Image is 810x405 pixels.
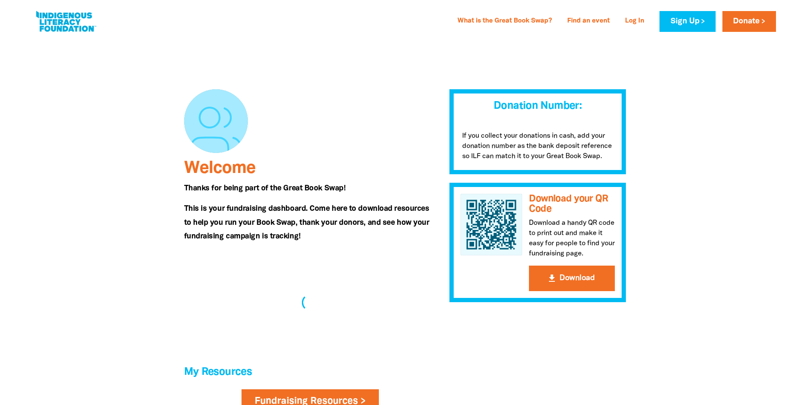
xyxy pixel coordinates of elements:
[184,367,252,377] span: My Resources
[659,11,715,32] a: Sign Up
[494,101,582,111] span: Donation Number:
[184,205,429,240] span: This is your fundraising dashboard. Come here to download resources to help you run your Book Swa...
[547,273,557,283] i: get_app
[460,194,523,256] img: QR Code for Great Book Swap 2025 - Individuals and Organisations
[184,161,260,176] span: Welcome
[722,11,776,32] a: Donate
[184,185,346,192] span: Thanks for being part of the Great Book Swap!
[620,14,649,28] a: Log In
[562,14,615,28] a: Find an event
[449,122,626,174] p: If you collect your donations in cash, add your donation number as the bank deposit reference so ...
[452,14,557,28] a: What is the Great Book Swap?
[529,194,615,215] h3: Download your QR Code
[529,266,615,291] button: get_appDownload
